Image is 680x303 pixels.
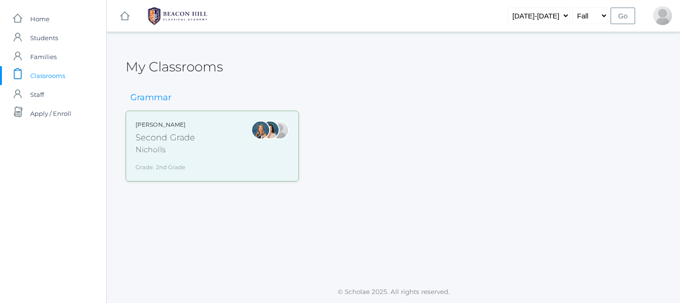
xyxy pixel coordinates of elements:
p: © Scholae 2025. All rights reserved. [107,287,680,296]
div: Sarah Armstrong [270,121,289,139]
div: Grace Sun [653,6,672,25]
h2: My Classrooms [126,60,223,74]
span: Apply / Enroll [30,104,71,123]
div: Second Grade [136,131,195,144]
span: Staff [30,85,44,104]
input: Go [611,8,635,24]
span: Home [30,9,50,28]
img: 1_BHCALogos-05.png [142,4,213,28]
span: Families [30,47,57,66]
div: Cari Burke [261,121,280,139]
div: Nicholls [136,144,195,156]
span: Students [30,28,58,47]
div: Grade: 2nd Grade [136,159,195,172]
span: Classrooms [30,66,65,85]
h3: Grammar [126,93,176,103]
div: Courtney Nicholls [251,121,270,139]
div: [PERSON_NAME] [136,121,195,129]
